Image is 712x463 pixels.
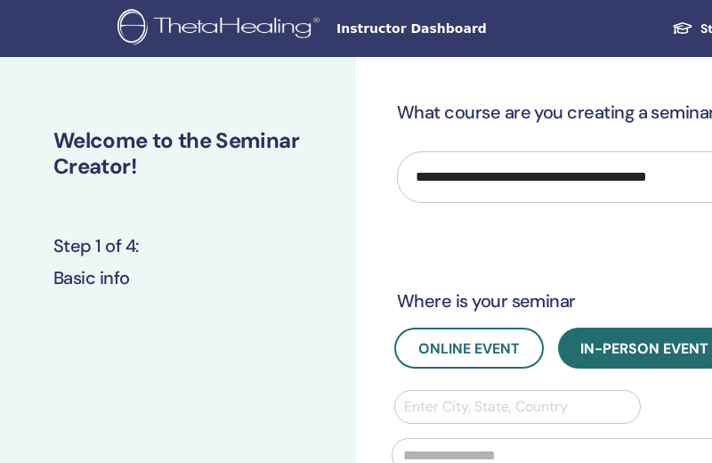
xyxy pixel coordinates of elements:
[53,265,303,290] h3: Basic info
[117,9,326,49] img: logo.png
[394,328,544,369] button: Online Event
[672,20,693,36] img: graduation-cap-white.svg
[336,20,603,38] span: Instructor Dashboard
[53,128,303,180] h2: Welcome to the Seminar Creator!
[418,339,520,358] span: Online Event
[580,339,708,358] span: In-Person Event
[53,233,303,258] h3: Step 1 of 4 :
